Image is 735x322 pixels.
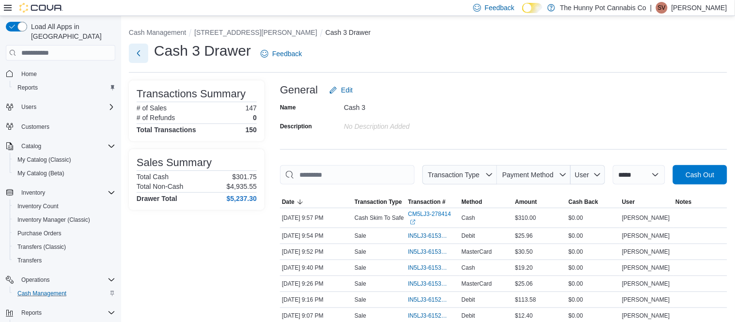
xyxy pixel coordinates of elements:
[17,202,59,210] span: Inventory Count
[280,294,353,306] div: [DATE] 9:16 PM
[408,232,448,240] span: IN5LJ3-6153288
[567,230,620,242] div: $0.00
[10,213,119,227] button: Inventory Manager (Classic)
[280,278,353,290] div: [DATE] 9:26 PM
[513,196,566,208] button: Amount
[17,156,71,164] span: My Catalog (Classic)
[515,248,533,256] span: $30.50
[17,307,115,319] span: Reports
[246,104,257,112] p: 147
[674,196,727,208] button: Notes
[408,264,448,272] span: IN5LJ3-6153154
[658,2,666,14] span: SV
[515,214,536,222] span: $310.00
[2,100,119,114] button: Users
[232,173,257,181] p: $301.75
[515,264,533,272] span: $19.20
[21,142,41,150] span: Catalog
[10,287,119,300] button: Cash Management
[137,114,175,122] h6: # of Refunds
[672,2,727,14] p: [PERSON_NAME]
[14,241,70,253] a: Transfers (Classic)
[14,168,115,179] span: My Catalog (Beta)
[17,257,42,264] span: Transfers
[2,186,119,199] button: Inventory
[17,216,90,224] span: Inventory Manager (Classic)
[462,198,483,206] span: Method
[280,123,312,130] label: Description
[567,196,620,208] button: Cash Back
[17,187,115,199] span: Inventory
[10,227,119,240] button: Purchase Orders
[27,22,115,41] span: Load All Apps in [GEOGRAPHIC_DATA]
[462,232,475,240] span: Debit
[17,101,40,113] button: Users
[280,310,353,322] div: [DATE] 9:07 PM
[14,82,42,93] a: Reports
[560,2,646,14] p: The Hunny Pot Cannabis Co
[622,214,670,222] span: [PERSON_NAME]
[462,264,475,272] span: Cash
[515,198,537,206] span: Amount
[10,199,119,213] button: Inventory Count
[406,196,459,208] button: Transaction #
[194,29,317,36] button: [STREET_ADDRESS][PERSON_NAME]
[622,280,670,288] span: [PERSON_NAME]
[21,103,36,111] span: Users
[272,49,302,59] span: Feedback
[355,232,366,240] p: Sale
[515,312,533,320] span: $12.40
[344,119,474,130] div: No Description added
[137,173,169,181] h6: Total Cash
[686,170,714,180] span: Cash Out
[410,219,416,225] svg: External link
[2,273,119,287] button: Operations
[21,309,42,317] span: Reports
[17,68,41,80] a: Home
[14,214,94,226] a: Inventory Manager (Classic)
[10,153,119,167] button: My Catalog (Classic)
[567,262,620,274] div: $0.00
[408,230,457,242] button: IN5LJ3-6153288
[17,140,45,152] button: Catalog
[154,41,251,61] h1: Cash 3 Drawer
[14,154,75,166] a: My Catalog (Classic)
[355,280,366,288] p: Sale
[280,246,353,258] div: [DATE] 9:52 PM
[137,157,212,169] h3: Sales Summary
[137,126,196,134] h4: Total Transactions
[17,121,115,133] span: Customers
[2,306,119,320] button: Reports
[17,121,53,133] a: Customers
[408,278,457,290] button: IN5LJ3-6153044
[280,230,353,242] div: [DATE] 9:54 PM
[515,232,533,240] span: $25.96
[522,3,543,13] input: Dark Mode
[10,240,119,254] button: Transfers (Classic)
[14,228,65,239] a: Purchase Orders
[650,2,652,14] p: |
[17,84,38,92] span: Reports
[14,255,46,266] a: Transfers
[17,307,46,319] button: Reports
[282,198,295,206] span: Date
[137,195,177,202] h4: Drawer Total
[408,248,448,256] span: IN5LJ3-6153265
[17,140,115,152] span: Catalog
[622,198,635,206] span: User
[17,230,62,237] span: Purchase Orders
[21,70,37,78] span: Home
[280,262,353,274] div: [DATE] 9:40 PM
[353,196,406,208] button: Transaction Type
[137,104,167,112] h6: # of Sales
[14,200,63,212] a: Inventory Count
[280,165,415,184] input: This is a search bar. As you type, the results lower in the page will automatically filter.
[408,312,448,320] span: IN5LJ3-6152857
[17,169,64,177] span: My Catalog (Beta)
[2,139,119,153] button: Catalog
[2,66,119,80] button: Home
[10,167,119,180] button: My Catalog (Beta)
[567,310,620,322] div: $0.00
[422,165,497,184] button: Transaction Type
[428,171,480,179] span: Transaction Type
